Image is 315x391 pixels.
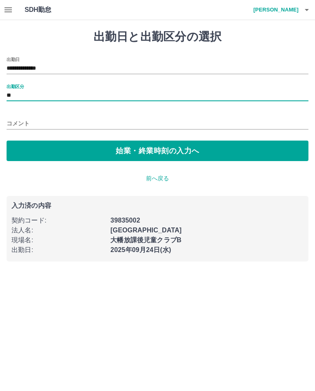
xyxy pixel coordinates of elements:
p: 現場名 : [11,235,105,245]
label: 出勤区分 [7,83,24,89]
label: 出勤日 [7,56,20,62]
p: 法人名 : [11,225,105,235]
b: [GEOGRAPHIC_DATA] [110,227,182,234]
p: 前へ戻る [7,174,308,183]
button: 始業・終業時刻の入力へ [7,141,308,161]
b: 39835002 [110,217,140,224]
p: 入力済の内容 [11,202,304,209]
p: 契約コード : [11,216,105,225]
b: 2025年09月24日(水) [110,246,171,253]
b: 大幡放課後児童クラブB [110,236,181,243]
p: 出勤日 : [11,245,105,255]
h1: 出勤日と出勤区分の選択 [7,30,308,44]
